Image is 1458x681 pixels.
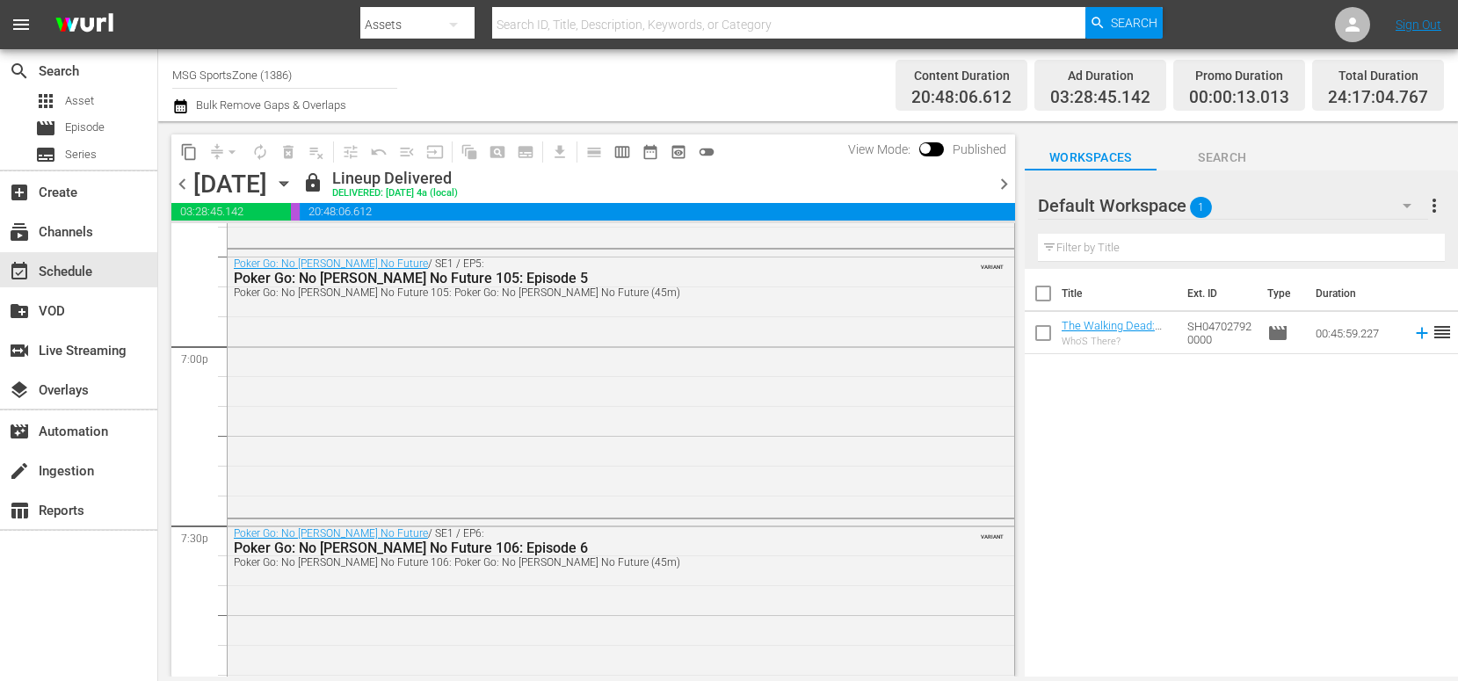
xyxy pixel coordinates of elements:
[300,203,1015,221] span: 20:48:06.612
[1062,269,1177,318] th: Title
[234,556,914,569] div: Poker Go: No [PERSON_NAME] No Future 106: Poker Go: No [PERSON_NAME] No Future (45m)
[670,143,687,161] span: preview_outlined
[171,173,193,195] span: chevron_left
[1189,63,1289,88] div: Promo Duration
[332,169,458,188] div: Lineup Delivered
[1050,88,1150,108] span: 03:28:45.142
[698,143,715,161] span: toggle_off
[234,257,428,270] a: Poker Go: No [PERSON_NAME] No Future
[9,61,30,82] span: Search
[993,173,1015,195] span: chevron_right
[65,119,105,136] span: Episode
[9,340,30,361] span: Live Streaming
[1396,18,1441,32] a: Sign Out
[330,134,365,169] span: Customize Events
[42,4,127,46] img: ans4CAIJ8jUAAAAAAAAAAAAAAAAAAAAAAAAgQb4GAAAAAAAAAAAAAAAAAAAAAAAAJMjXAAAAAAAAAAAAAAAAAAAAAAAAgAT5G...
[421,138,449,166] span: Update Metadata from Key Asset
[234,527,914,569] div: / SE1 / EP6:
[65,146,97,163] span: Series
[1412,323,1432,343] svg: Add to Schedule
[193,170,267,199] div: [DATE]
[291,203,300,221] span: 00:00:13.013
[911,88,1012,108] span: 20:48:06.612
[693,138,721,166] span: 24 hours Lineup View is OFF
[981,525,1004,540] span: VARIANT
[636,138,664,166] span: Month Calendar View
[234,540,914,556] div: Poker Go: No [PERSON_NAME] No Future 106: Episode 6
[9,261,30,282] span: Schedule
[234,527,428,540] a: Poker Go: No [PERSON_NAME] No Future
[274,138,302,166] span: Select an event to delete
[9,500,30,521] span: Reports
[1177,269,1257,318] th: Ext. ID
[332,188,458,199] div: DELIVERED: [DATE] 4a (local)
[302,172,323,193] span: lock
[180,143,198,161] span: content_copy
[911,63,1012,88] div: Content Duration
[9,221,30,243] span: Channels
[1328,63,1428,88] div: Total Duration
[9,301,30,322] span: VOD
[9,380,30,401] span: Overlays
[1050,63,1150,88] div: Ad Duration
[613,143,631,161] span: calendar_view_week_outlined
[203,138,246,166] span: Remove Gaps & Overlaps
[1328,88,1428,108] span: 24:17:04.767
[175,138,203,166] span: Copy Lineup
[540,134,574,169] span: Download as CSV
[981,256,1004,270] span: VARIANT
[1085,7,1163,39] button: Search
[1189,88,1289,108] span: 00:00:13.013
[171,203,291,221] span: 03:28:45.142
[9,460,30,482] span: Ingestion
[9,421,30,442] span: Automation
[1424,195,1445,216] span: more_vert
[839,142,919,156] span: View Mode:
[35,91,56,112] span: Asset
[944,142,1015,156] span: Published
[1157,147,1288,169] span: Search
[1267,322,1288,344] span: Episode
[1062,336,1173,347] div: Who'S There?
[1432,322,1453,343] span: reorder
[234,270,914,286] div: Poker Go: No [PERSON_NAME] No Future 105: Episode 5
[608,138,636,166] span: Week Calendar View
[919,142,932,155] span: Toggle to switch from Published to Draft view.
[1038,181,1428,230] div: Default Workspace
[35,144,56,165] span: Series
[193,98,346,112] span: Bulk Remove Gaps & Overlaps
[9,182,30,203] span: Create
[365,138,393,166] span: Revert to Primary Episode
[1257,269,1305,318] th: Type
[642,143,659,161] span: date_range_outlined
[35,118,56,139] span: Episode
[1025,147,1157,169] span: Workspaces
[11,14,32,35] span: menu
[1111,7,1157,39] span: Search
[234,286,914,299] div: Poker Go: No [PERSON_NAME] No Future 105: Poker Go: No [PERSON_NAME] No Future (45m)
[664,138,693,166] span: View Backup
[574,134,608,169] span: Day Calendar View
[1309,312,1405,354] td: 00:45:59.227
[1424,185,1445,227] button: more_vert
[483,138,511,166] span: Create Search Block
[393,138,421,166] span: Fill episodes with ad slates
[1190,189,1212,226] span: 1
[1180,312,1260,354] td: SH047027920000
[511,138,540,166] span: Create Series Block
[234,257,914,299] div: / SE1 / EP5:
[65,92,94,110] span: Asset
[1305,269,1411,318] th: Duration
[1062,319,1164,359] a: The Walking Dead: Dead City 102: Who's There?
